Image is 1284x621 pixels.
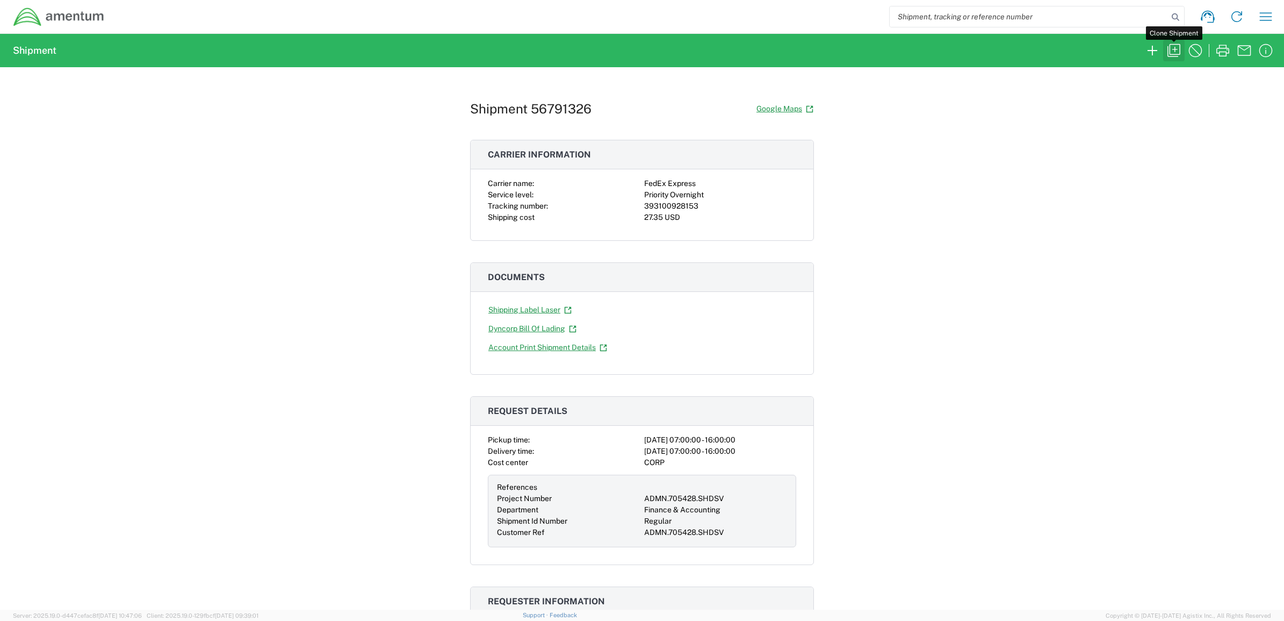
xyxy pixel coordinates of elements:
[13,44,56,57] h2: Shipment
[488,179,534,188] span: Carrier name:
[644,189,796,201] div: Priority Overnight
[644,493,787,504] div: ADMN.705428.SHDSV
[890,6,1168,27] input: Shipment, tracking or reference number
[497,493,640,504] div: Project Number
[488,319,577,338] a: Dyncorp Bill Of Lading
[497,483,537,491] span: References
[488,213,535,222] span: Shipping cost
[488,338,608,357] a: Account Print Shipment Details
[523,612,550,618] a: Support
[644,457,796,468] div: CORP
[488,436,530,444] span: Pickup time:
[644,446,796,457] div: [DATE] 07:00:00 - 16:00:00
[488,406,567,416] span: Request details
[550,612,577,618] a: Feedback
[13,612,142,619] span: Server: 2025.19.0-d447cefac8f
[488,272,545,282] span: Documents
[488,301,572,319] a: Shipping Label Laser
[644,516,787,527] div: Regular
[488,190,533,199] span: Service level:
[644,201,796,212] div: 393100928153
[98,612,142,619] span: [DATE] 10:47:06
[497,516,640,527] div: Shipment Id Number
[644,178,796,189] div: FedEx Express
[644,434,796,446] div: [DATE] 07:00:00 - 16:00:00
[147,612,258,619] span: Client: 2025.19.0-129fbcf
[470,101,591,117] h1: Shipment 56791326
[488,447,534,455] span: Delivery time:
[488,458,528,467] span: Cost center
[497,504,640,516] div: Department
[215,612,258,619] span: [DATE] 09:39:01
[644,504,787,516] div: Finance & Accounting
[644,212,796,223] div: 27.35 USD
[488,596,605,606] span: Requester information
[488,202,548,210] span: Tracking number:
[756,99,814,118] a: Google Maps
[644,527,787,538] div: ADMN.705428.SHDSV
[13,7,105,27] img: dyncorp
[497,527,640,538] div: Customer Ref
[488,149,591,160] span: Carrier information
[1106,611,1271,620] span: Copyright © [DATE]-[DATE] Agistix Inc., All Rights Reserved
